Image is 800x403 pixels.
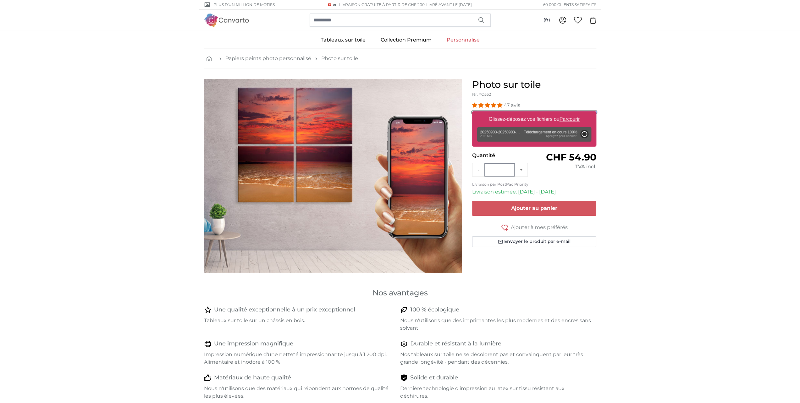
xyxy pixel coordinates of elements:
p: Nous n'utilisons que des matériaux qui répondent aux normes de qualité les plus élevées. [204,385,395,400]
img: personalised-canvas-print [204,79,462,273]
span: CHF 54.90 [546,151,596,163]
button: Ajouter à mes préférés [472,223,596,231]
span: 60 000 clients satisfaits [543,2,596,8]
h4: Une qualité exceptionnelle à un prix exceptionnel [214,305,355,314]
a: Papiers peints photo personnalisé [225,55,311,62]
span: Livraison GRATUITE à partir de CHF 200 [339,2,425,7]
p: Nos tableaux sur toile ne se décolorent pas et convainquent par leur très grande longévité - pend... [400,351,591,366]
button: Ajouter au panier [472,201,596,216]
a: Collection Premium [373,32,439,48]
button: - [472,164,484,176]
span: 47 avis [504,102,520,108]
p: Impression numérique d'une netteté impressionnante jusqu'à 1 200 dpi. Alimentaire et inodore à 100 % [204,351,395,366]
button: (fr) [538,14,555,26]
h4: Une impression magnifique [214,339,293,348]
span: 4.94 stars [472,102,504,108]
span: Ajouter à mes préférés [511,224,568,231]
span: Nr. YQ552 [472,92,491,97]
a: Photo sur toile [321,55,358,62]
h3: Nos avantages [204,288,596,298]
span: Plus d'un million de motifs [213,2,275,8]
p: Quantité [472,152,534,159]
p: Livraison par PostPac Priority [472,182,596,187]
h4: Durable et résistant à la lumière [410,339,501,348]
h4: Matériaux de haute qualité [214,373,291,382]
a: Tableaux sur toile [313,32,373,48]
nav: breadcrumbs [204,48,596,69]
u: Parcourir [559,116,580,122]
label: Glissez-déposez vos fichiers ou [486,113,582,126]
h4: 100 % écologique [410,305,459,314]
img: Suisse [328,3,331,6]
p: Tableaux sur toile sur un châssis en bois. [204,317,395,324]
span: Ajouter au panier [511,205,557,211]
div: TVA incl. [534,163,596,171]
p: Livraison estimée: [DATE] - [DATE] [472,188,596,196]
img: Canvarto [204,14,249,26]
p: Dernière technologie d'impression au latex sur tissu résistant aux déchirures. [400,385,591,400]
h1: Photo sur toile [472,79,596,90]
span: Livré avant le [DATE] [426,2,472,7]
a: Personnalisé [439,32,487,48]
button: Envoyer le produit par e-mail [472,236,596,247]
div: 1 of 1 [204,79,462,273]
p: Nous n'utilisons que des imprimantes les plus modernes et des encres sans solvant. [400,317,591,332]
span: - [425,2,472,7]
button: + [515,164,527,176]
h4: Solide et durable [410,373,458,382]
